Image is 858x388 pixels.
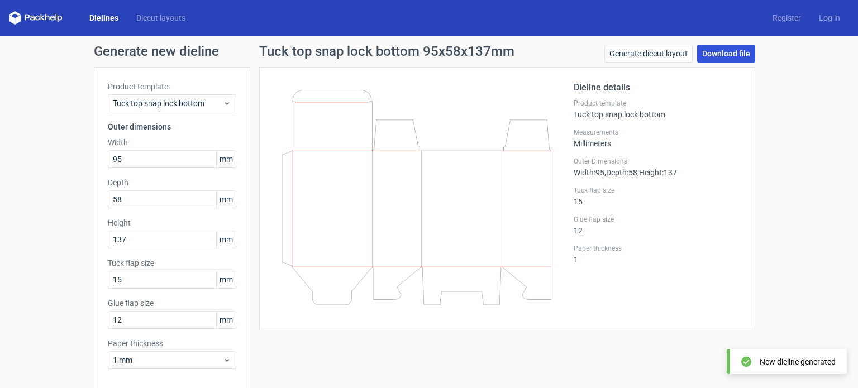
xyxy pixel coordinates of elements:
[259,45,514,58] h1: Tuck top snap lock bottom 95x58x137mm
[574,99,741,108] label: Product template
[637,168,677,177] span: , Height : 137
[574,244,741,264] div: 1
[574,215,741,235] div: 12
[94,45,764,58] h1: Generate new dieline
[574,186,741,195] label: Tuck flap size
[697,45,755,63] a: Download file
[760,356,836,367] div: New dieline generated
[113,98,223,109] span: Tuck top snap lock bottom
[574,99,741,119] div: Tuck top snap lock bottom
[604,45,693,63] a: Generate diecut layout
[216,191,236,208] span: mm
[574,128,741,148] div: Millimeters
[80,12,127,23] a: Dielines
[604,168,637,177] span: , Depth : 58
[108,137,236,148] label: Width
[574,244,741,253] label: Paper thickness
[127,12,194,23] a: Diecut layouts
[108,217,236,228] label: Height
[574,128,741,137] label: Measurements
[574,168,604,177] span: Width : 95
[108,177,236,188] label: Depth
[216,231,236,248] span: mm
[108,81,236,92] label: Product template
[574,186,741,206] div: 15
[810,12,849,23] a: Log in
[108,121,236,132] h3: Outer dimensions
[216,271,236,288] span: mm
[216,151,236,167] span: mm
[574,215,741,224] label: Glue flap size
[216,312,236,328] span: mm
[108,298,236,309] label: Glue flap size
[764,12,810,23] a: Register
[108,338,236,349] label: Paper thickness
[574,81,741,94] h2: Dieline details
[113,355,223,366] span: 1 mm
[574,157,741,166] label: Outer Dimensions
[108,257,236,269] label: Tuck flap size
